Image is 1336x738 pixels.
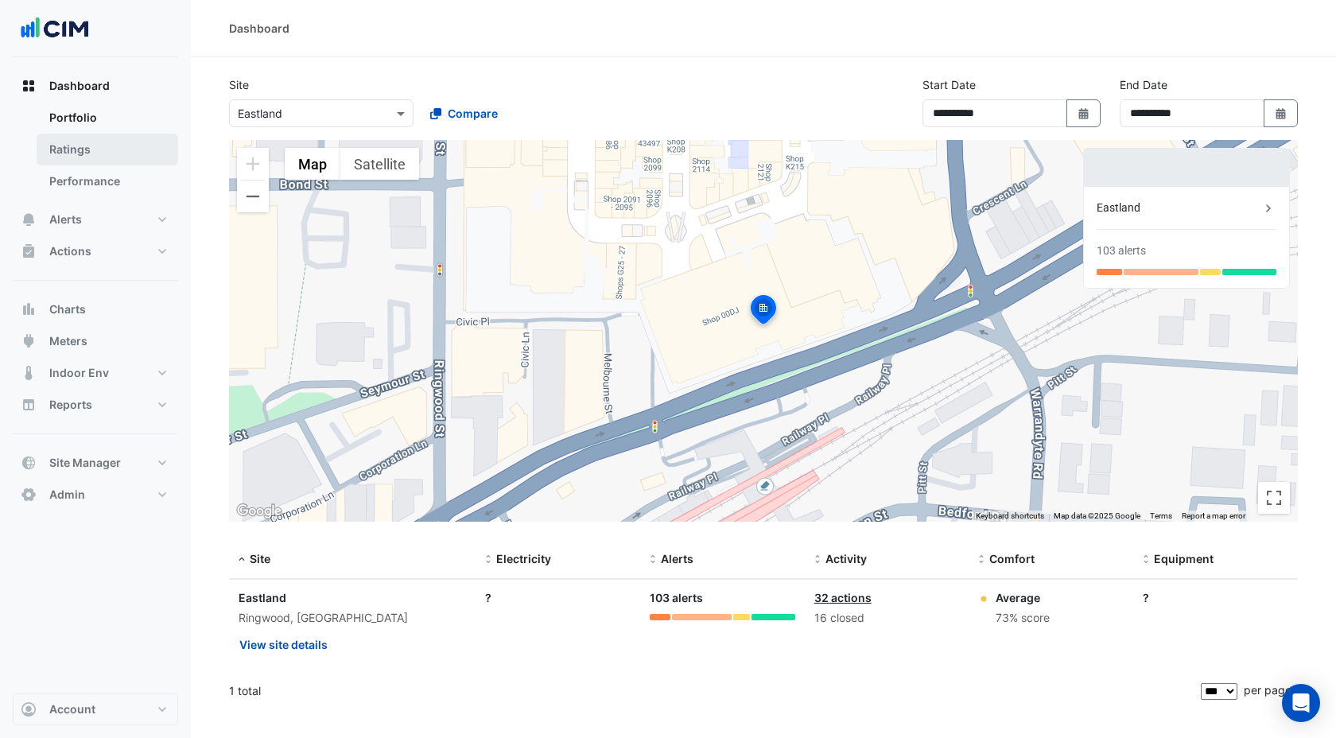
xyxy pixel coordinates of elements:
span: Reports [49,397,92,413]
fa-icon: Select Date [1274,107,1288,120]
span: Actions [49,243,91,259]
button: Toggle fullscreen view [1258,482,1290,514]
button: Compare [420,99,508,127]
span: Alerts [49,212,82,227]
label: Start Date [922,76,976,93]
div: 16 closed [814,609,960,627]
span: per page [1244,683,1291,697]
div: Dashboard [229,20,289,37]
span: Comfort [989,552,1035,565]
div: Ringwood, [GEOGRAPHIC_DATA] [239,609,466,627]
div: 1 total [229,671,1198,711]
button: Actions [13,235,178,267]
app-icon: Admin [21,487,37,503]
button: Account [13,693,178,725]
button: Alerts [13,204,178,235]
a: Open this area in Google Maps (opens a new window) [233,501,285,522]
label: End Date [1120,76,1167,93]
button: Show satellite imagery [340,148,419,180]
span: Account [49,701,95,717]
span: Admin [49,487,85,503]
span: Meters [49,333,87,349]
button: View site details [239,631,328,658]
app-icon: Site Manager [21,455,37,471]
button: Zoom in [237,148,269,180]
button: Site Manager [13,447,178,479]
app-icon: Indoor Env [21,365,37,381]
span: Site [250,552,270,565]
span: Equipment [1154,552,1214,565]
div: ? [485,589,631,606]
img: Google [233,501,285,522]
span: Alerts [661,552,693,565]
span: Site Manager [49,455,121,471]
div: Open Intercom Messenger [1282,684,1320,722]
div: Eastland [239,589,466,606]
span: Indoor Env [49,365,109,381]
a: Ratings [37,134,178,165]
button: Charts [13,293,178,325]
span: Map data ©2025 Google [1054,511,1140,520]
button: Dashboard [13,70,178,102]
div: 73% score [996,609,1050,627]
a: Terms [1150,511,1172,520]
div: Eastland [1097,200,1260,216]
div: Average [996,589,1050,606]
label: Site [229,76,249,93]
app-icon: Alerts [21,212,37,227]
span: Compare [448,105,498,122]
div: 103 alerts [1097,243,1146,259]
button: Indoor Env [13,357,178,389]
button: Keyboard shortcuts [976,511,1044,522]
button: Meters [13,325,178,357]
div: Dashboard [13,102,178,204]
app-icon: Meters [21,333,37,349]
a: 32 actions [814,591,872,604]
button: Reports [13,389,178,421]
span: Activity [825,552,867,565]
button: Admin [13,479,178,511]
div: ? [1143,589,1288,606]
app-icon: Actions [21,243,37,259]
a: Performance [37,165,178,197]
span: Dashboard [49,78,110,94]
app-icon: Dashboard [21,78,37,94]
a: Report a map error [1182,511,1245,520]
button: Zoom out [237,181,269,212]
fa-icon: Select Date [1077,107,1091,120]
app-icon: Charts [21,301,37,317]
app-icon: Reports [21,397,37,413]
div: 103 alerts [650,589,795,608]
button: Show street map [285,148,340,180]
a: Portfolio [37,102,178,134]
img: site-pin-selected.svg [746,293,781,331]
span: Charts [49,301,86,317]
img: Company Logo [19,13,91,45]
span: Electricity [496,552,551,565]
